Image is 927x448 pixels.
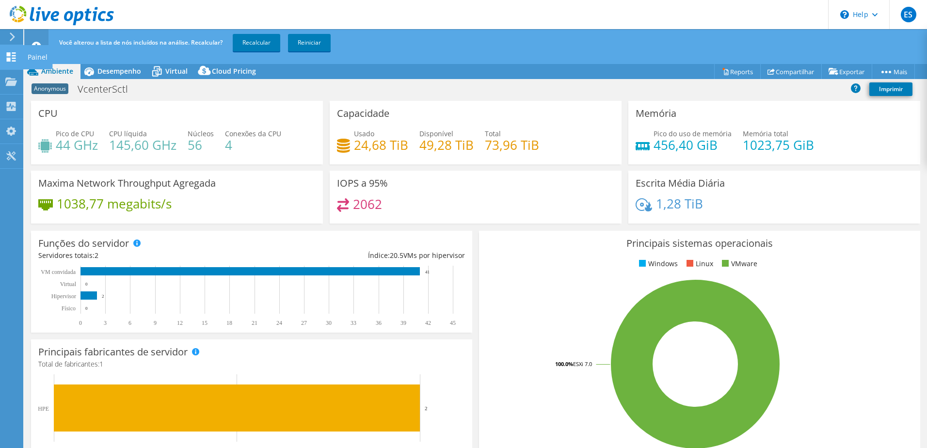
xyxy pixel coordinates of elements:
[656,198,703,209] h4: 1,28 TiB
[177,320,183,326] text: 12
[23,45,52,69] div: Painel
[38,178,216,189] h3: Maxima Network Throughput Agregada
[41,269,76,275] text: VM convidada
[102,294,104,299] text: 2
[654,129,732,138] span: Pico do uso de memória
[400,320,406,326] text: 39
[97,66,141,76] span: Desempenho
[202,320,208,326] text: 15
[225,129,281,138] span: Conexões da CPU
[233,34,280,51] a: Recalcular
[821,64,872,79] a: Exportar
[636,108,676,119] h3: Memória
[38,238,129,249] h3: Funções do servidor
[85,306,88,311] text: 0
[486,238,913,249] h3: Principais sistemas operacionais
[869,82,912,96] a: Imprimir
[760,64,822,79] a: Compartilhar
[353,199,382,209] h4: 2062
[73,84,143,95] h1: VcenterSctl
[419,129,453,138] span: Disponível
[62,305,76,312] tspan: Físico
[38,347,188,357] h3: Principais fabricantes de servidor
[354,140,408,150] h4: 24,68 TiB
[654,140,732,150] h4: 456,40 GiB
[59,38,223,47] span: Você alterou a lista de nós incluídos na análise. Recalcular?
[636,178,725,189] h3: Escrita Média Diária
[38,359,465,369] h4: Total de fabricantes:
[79,320,82,326] text: 0
[301,320,307,326] text: 27
[128,320,131,326] text: 6
[226,320,232,326] text: 18
[60,281,77,288] text: Virtual
[872,64,915,79] a: Mais
[165,66,188,76] span: Virtual
[351,320,356,326] text: 33
[337,178,388,189] h3: IOPS a 95%
[555,360,573,368] tspan: 100.0%
[252,250,465,261] div: Índice: VMs por hipervisor
[212,66,256,76] span: Cloud Pricing
[276,320,282,326] text: 24
[637,258,678,269] li: Windows
[56,129,94,138] span: Pico de CPU
[450,320,456,326] text: 45
[56,140,98,150] h4: 44 GHz
[225,140,281,150] h4: 4
[714,64,761,79] a: Reports
[425,320,431,326] text: 42
[376,320,382,326] text: 36
[51,293,76,300] text: Hipervisor
[95,251,98,260] span: 2
[104,320,107,326] text: 3
[38,108,58,119] h3: CPU
[743,129,788,138] span: Memória total
[85,282,88,287] text: 0
[109,129,147,138] span: CPU líquida
[573,360,592,368] tspan: ESXi 7.0
[425,405,428,411] text: 2
[252,320,257,326] text: 21
[38,250,252,261] div: Servidores totais:
[109,140,176,150] h4: 145,60 GHz
[419,140,474,150] h4: 49,28 TiB
[154,320,157,326] text: 9
[32,83,68,94] span: Anonymous
[38,405,49,412] text: HPE
[41,66,73,76] span: Ambiente
[485,129,501,138] span: Total
[425,270,430,274] text: 41
[743,140,814,150] h4: 1023,75 GiB
[684,258,713,269] li: Linux
[188,129,214,138] span: Núcleos
[57,198,172,209] h4: 1038,77 megabits/s
[188,140,214,150] h4: 56
[719,258,757,269] li: VMware
[485,140,539,150] h4: 73,96 TiB
[390,251,403,260] span: 20.5
[288,34,331,51] a: Reiniciar
[337,108,389,119] h3: Capacidade
[99,359,103,368] span: 1
[901,7,916,22] span: ES
[354,129,374,138] span: Usado
[840,10,849,19] svg: \n
[326,320,332,326] text: 30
